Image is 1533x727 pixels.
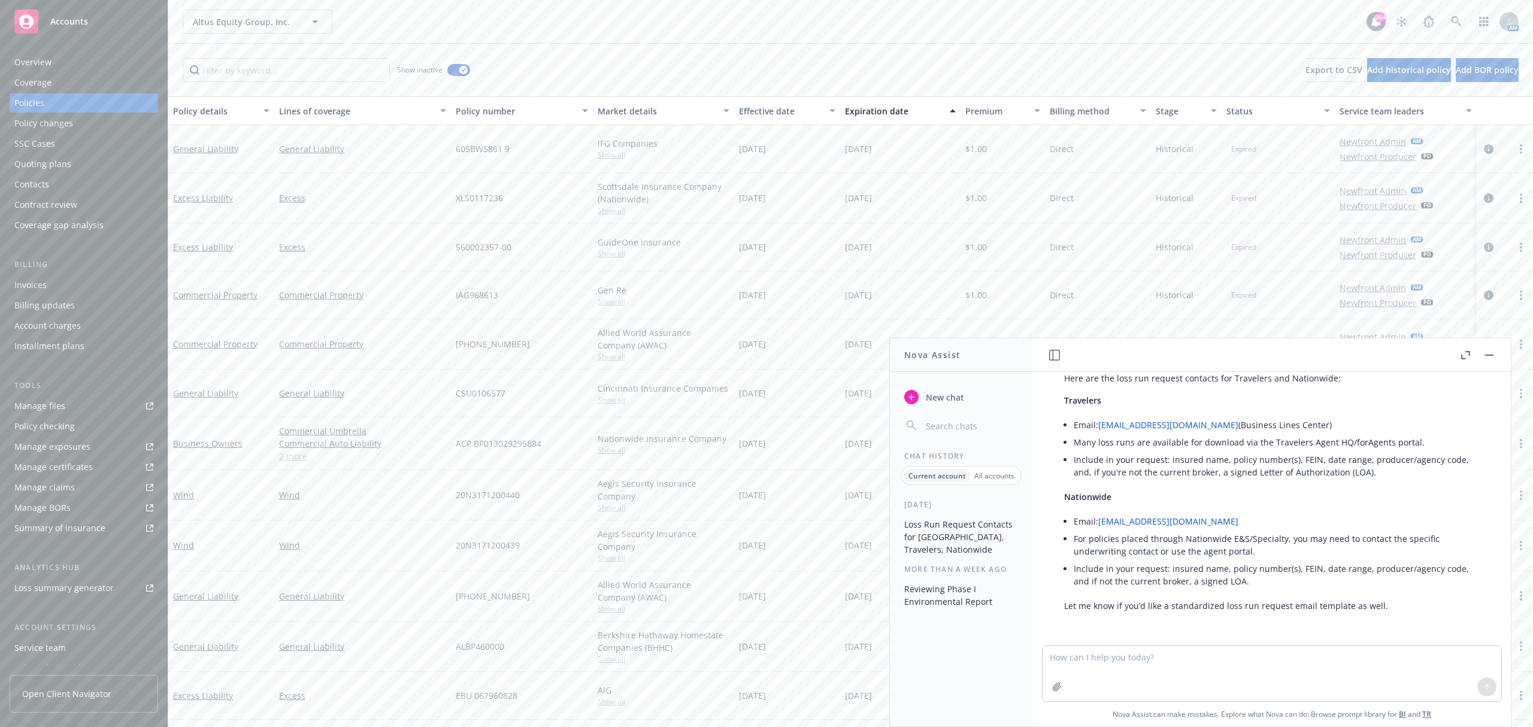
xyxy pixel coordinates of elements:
[279,338,446,350] a: Commercial Property
[598,654,729,664] span: Show all
[739,338,766,350] span: [DATE]
[598,150,729,160] span: Show all
[923,417,1019,434] input: Search chats
[593,96,734,125] button: Market details
[10,155,158,174] a: Quoting plans
[14,195,77,214] div: Contract review
[10,622,158,634] div: Account settings
[965,143,987,155] span: $1.00
[598,284,729,296] div: Gen Re
[10,73,158,92] a: Coverage
[845,640,872,653] span: [DATE]
[1367,58,1451,82] button: Add historical policy
[1064,395,1101,406] span: Travelers
[279,241,446,253] a: Excess
[890,451,1033,461] div: Chat History
[14,53,51,72] div: Overview
[14,578,114,598] div: Loss summary generator
[1482,240,1496,255] a: circleInformation
[1231,290,1256,301] span: Expired
[739,590,766,602] span: [DATE]
[14,275,47,295] div: Invoices
[279,450,446,462] a: 2 more
[10,114,158,133] a: Policy changes
[739,489,766,501] span: [DATE]
[899,386,1023,408] button: New chat
[173,438,243,449] a: Business Owners
[173,105,256,117] div: Policy details
[456,539,520,552] span: 20N3171200439
[845,437,872,450] span: [DATE]
[10,437,158,456] a: Manage exposures
[598,236,729,249] div: GuideOne Insurance
[1456,58,1519,82] button: Add BOR policy
[1375,12,1386,23] div: 99+
[739,437,766,450] span: [DATE]
[1151,96,1222,125] button: Stage
[1335,96,1476,125] button: Service team leaders
[279,387,446,399] a: General Liability
[1514,191,1528,205] a: more
[10,195,158,214] a: Contract review
[1305,58,1362,82] button: Export to CSV
[173,690,233,701] a: Excess Liability
[279,289,446,301] a: Commercial Property
[1050,192,1074,204] span: Direct
[14,337,84,356] div: Installment plans
[14,519,105,538] div: Summary of insurance
[279,590,446,602] a: General Liability
[1226,105,1317,117] div: Status
[14,498,71,517] div: Manage BORs
[1514,142,1528,156] a: more
[1417,10,1441,34] a: Report a Bug
[961,96,1046,125] button: Premium
[14,316,81,335] div: Account charges
[1098,516,1238,527] a: [EMAIL_ADDRESS][DOMAIN_NAME]
[1482,288,1496,302] a: circleInformation
[14,396,65,416] div: Manage files
[1514,589,1528,603] a: more
[1156,289,1193,301] span: Historical
[451,96,592,125] button: Policy number
[173,641,238,652] a: General Liability
[734,96,840,125] button: Effective date
[598,684,729,696] div: AIG
[598,249,729,259] span: Show all
[14,134,55,153] div: SSC Cases
[1098,419,1238,431] a: [EMAIL_ADDRESS][DOMAIN_NAME]
[456,387,505,399] span: CSU0106577
[840,96,961,125] button: Expiration date
[168,96,274,125] button: Policy details
[1340,105,1458,117] div: Service team leaders
[1514,288,1528,302] a: more
[14,417,75,436] div: Policy checking
[279,437,446,450] a: Commercial Auto Liability
[1156,192,1193,204] span: Historical
[1340,249,1416,261] a: Newfront Producer
[965,192,987,204] span: $1.00
[1482,142,1496,156] a: circleInformation
[739,689,766,702] span: [DATE]
[1222,96,1335,125] button: Status
[899,514,1023,559] button: Loss Run Request Contacts for [GEOGRAPHIC_DATA], Travelers, Nationwide
[173,540,194,551] a: Wind
[739,289,766,301] span: [DATE]
[1514,639,1528,653] a: more
[14,458,93,477] div: Manage certificates
[1074,451,1480,481] li: Include in your request: insured name, policy number(s), FEIN, date range, producer/agency code, ...
[22,687,111,700] span: Open Client Navigator
[974,471,1014,481] p: All accounts
[1231,193,1256,204] span: Expired
[598,180,729,205] div: Scottsdale Insurance Company (Nationwide)
[1045,96,1151,125] button: Billing method
[1422,709,1431,719] a: TR
[598,352,729,362] span: Show all
[965,105,1028,117] div: Premium
[1074,434,1480,451] li: Many loss runs are available for download via the Travelers Agent HQ/forAgents portal.
[899,579,1023,611] button: Reviewing Phase I Environmental Report
[598,296,729,307] span: Show all
[598,629,729,654] div: Berkshire Hathaway Homestate Companies (BHHC)
[14,437,90,456] div: Manage exposures
[1340,331,1406,343] a: Newfront Admin
[10,578,158,598] a: Loss summary generator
